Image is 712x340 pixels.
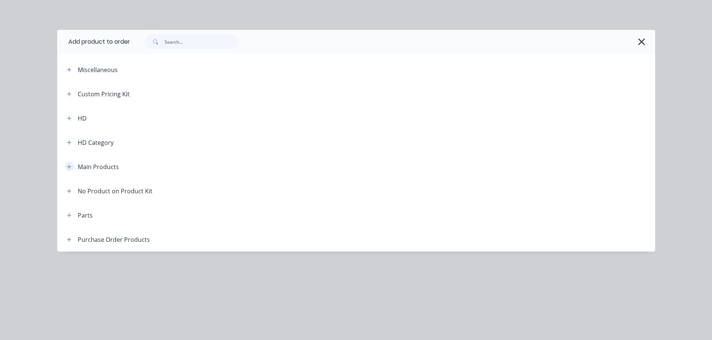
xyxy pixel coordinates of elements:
[78,65,118,74] div: Miscellaneous
[78,235,150,244] div: Purchase Order Products
[57,30,130,54] div: Add product to order
[78,187,152,196] div: No Product on Product Kit
[78,138,114,147] div: HD Category
[78,211,93,220] div: Parts
[164,34,238,49] input: Search...
[78,90,130,99] div: Custom Pricing Kit
[78,162,119,171] div: Main Products
[78,114,87,123] div: HD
